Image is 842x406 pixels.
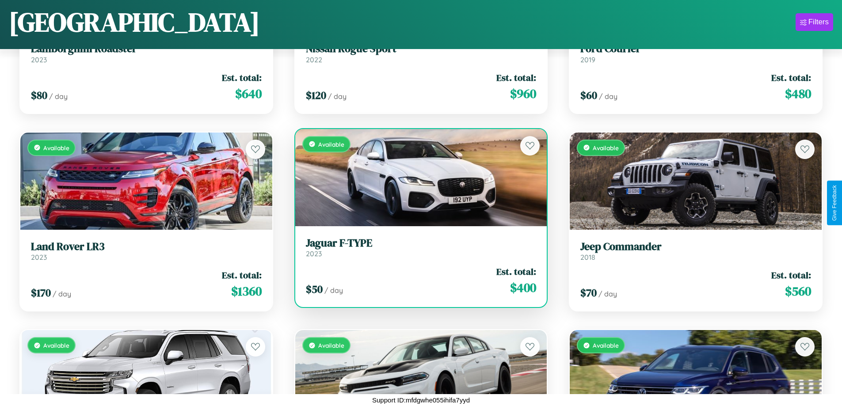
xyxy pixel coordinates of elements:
span: $ 640 [235,85,262,102]
h3: Lamborghini Roadster [31,42,262,55]
span: Est. total: [222,71,262,84]
span: 2023 [31,253,47,262]
span: $ 80 [31,88,47,102]
span: 2018 [580,253,595,262]
a: Lamborghini Roadster2023 [31,42,262,64]
h1: [GEOGRAPHIC_DATA] [9,4,260,40]
span: Est. total: [771,269,811,281]
span: Est. total: [496,265,536,278]
span: $ 60 [580,88,597,102]
span: Est. total: [222,269,262,281]
div: Give Feedback [831,185,838,221]
h3: Land Rover LR3 [31,240,262,253]
span: $ 1360 [231,282,262,300]
span: $ 400 [510,279,536,296]
a: Nissan Rogue Sport2022 [306,42,537,64]
span: $ 170 [31,285,51,300]
a: Jaguar F-TYPE2023 [306,237,537,258]
p: Support ID: mfdgwhe055ihifa7yyd [372,394,470,406]
span: Available [43,144,69,152]
span: $ 120 [306,88,326,102]
span: $ 70 [580,285,597,300]
h3: Jeep Commander [580,240,811,253]
span: / day [599,92,617,101]
span: 2023 [31,55,47,64]
span: / day [49,92,68,101]
span: Est. total: [771,71,811,84]
div: Filters [808,18,829,27]
span: 2022 [306,55,322,64]
span: Available [593,341,619,349]
span: $ 560 [785,282,811,300]
span: / day [53,289,71,298]
h3: Jaguar F-TYPE [306,237,537,250]
span: 2019 [580,55,595,64]
span: Available [318,341,344,349]
a: Land Rover LR32023 [31,240,262,262]
span: $ 960 [510,85,536,102]
span: Available [43,341,69,349]
span: $ 50 [306,282,323,296]
span: Available [318,140,344,148]
span: / day [598,289,617,298]
span: Available [593,144,619,152]
a: Ford Courier2019 [580,42,811,64]
h3: Ford Courier [580,42,811,55]
span: $ 480 [785,85,811,102]
span: Est. total: [496,71,536,84]
a: Jeep Commander2018 [580,240,811,262]
span: / day [324,286,343,295]
button: Filters [796,13,833,31]
h3: Nissan Rogue Sport [306,42,537,55]
span: 2023 [306,249,322,258]
span: / day [328,92,347,101]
